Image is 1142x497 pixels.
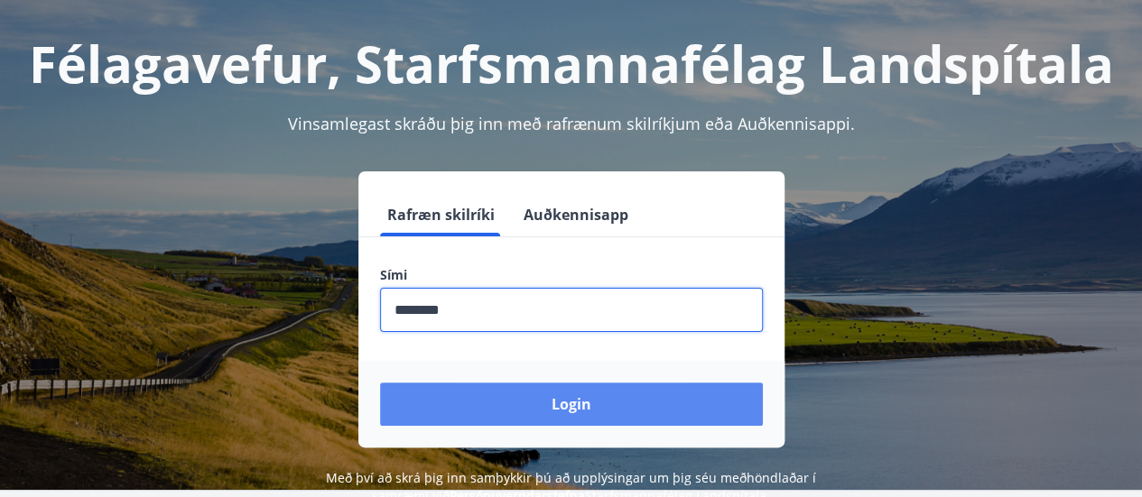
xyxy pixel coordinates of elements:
[380,193,502,236] button: Rafræn skilríki
[516,193,636,236] button: Auðkennisapp
[288,113,855,134] span: Vinsamlegast skráðu þig inn með rafrænum skilríkjum eða Auðkennisappi.
[380,382,763,426] button: Login
[380,266,763,284] label: Sími
[22,29,1120,97] h1: Félagavefur, Starfsmannafélag Landspítala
